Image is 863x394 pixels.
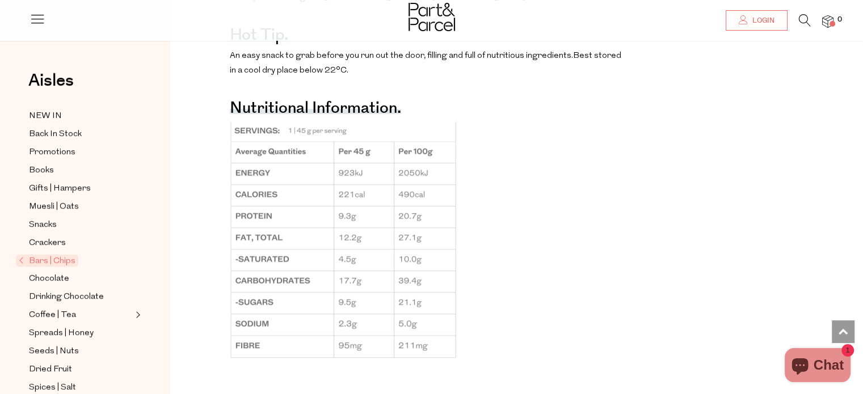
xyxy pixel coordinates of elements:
[29,290,104,304] span: Drinking Chocolate
[29,327,94,340] span: Spreads | Honey
[29,326,132,340] a: Spreads | Honey
[28,72,74,100] a: Aisles
[29,308,132,322] a: Coffee | Tea
[409,3,455,31] img: Part&Parcel
[29,344,132,358] a: Seeds | Nuts
[29,128,82,141] span: Back In Stock
[29,109,132,123] a: NEW IN
[29,218,132,232] a: Snacks
[230,52,621,75] span: Best stored in a cool dry place below 22°C.
[781,348,854,385] inbox-online-store-chat: Shopify online store chat
[29,146,75,159] span: Promotions
[29,236,132,250] a: Crackers
[29,345,79,358] span: Seeds | Nuts
[29,290,132,304] a: Drinking Chocolate
[835,15,845,25] span: 0
[29,272,132,286] a: Chocolate
[29,362,132,376] a: Dried Fruit
[230,33,288,41] h4: Hot tip.
[16,255,78,266] span: Bars | Chips
[29,145,132,159] a: Promotions
[230,52,573,60] span: An easy snack to grab before you run out the door, filling and full of nutritious ingredients.
[29,181,132,196] a: Gifts | Hampers
[726,10,788,31] a: Login
[29,182,91,196] span: Gifts | Hampers
[29,236,66,250] span: Crackers
[29,218,57,232] span: Snacks
[29,200,132,214] a: Muesli | Oats
[19,254,132,268] a: Bars | Chips
[29,308,76,322] span: Coffee | Tea
[28,68,74,93] span: Aisles
[29,164,54,177] span: Books
[29,363,72,376] span: Dried Fruit
[133,308,141,321] button: Expand/Collapse Coffee | Tea
[29,127,132,141] a: Back In Stock
[29,163,132,177] a: Books
[822,15,833,27] a: 0
[230,96,401,120] span: Nutritional Information.
[29,109,62,123] span: NEW IN
[29,200,79,214] span: Muesli | Oats
[750,16,774,26] span: Login
[29,272,69,286] span: Chocolate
